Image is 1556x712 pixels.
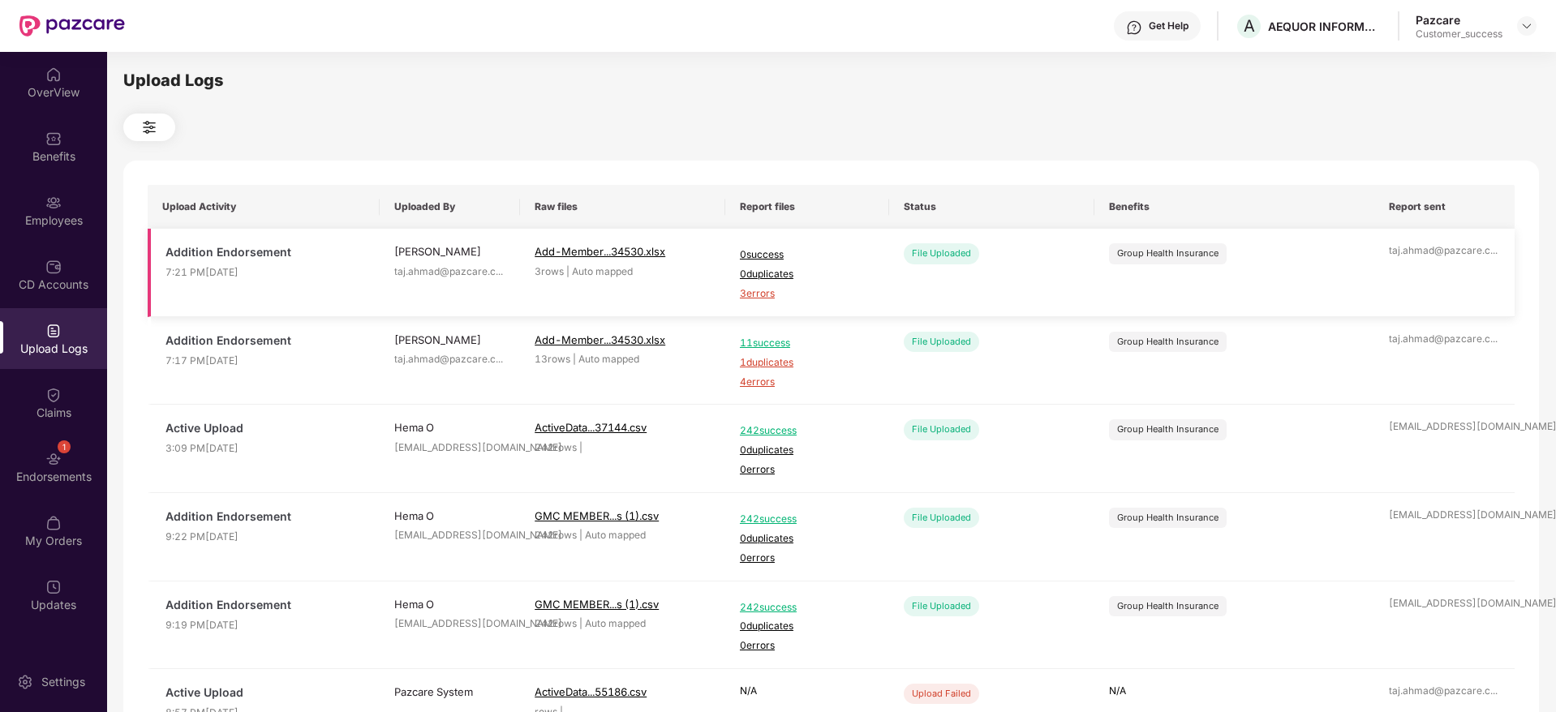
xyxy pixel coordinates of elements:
[740,286,875,302] span: 3 errors
[1389,332,1500,347] div: taj.ahmad@pazcare.c
[579,529,582,541] span: |
[740,355,875,371] span: 1 duplicates
[165,354,365,369] span: 7:17 PM[DATE]
[740,375,875,390] span: 4 errors
[45,451,62,467] img: svg+xml;base64,PHN2ZyBpZD0iRW5kb3JzZW1lbnRzIiB4bWxucz0iaHR0cDovL3d3dy53My5vcmcvMjAwMC9zdmciIHdpZH...
[585,617,646,629] span: Auto mapped
[394,264,505,280] div: taj.ahmad@pazcare.c
[535,598,659,611] span: GMC MEMBER...s (1).csv
[740,619,875,634] span: 0 duplicates
[740,638,875,654] span: 0 errors
[394,440,505,456] div: [EMAIL_ADDRESS][DOMAIN_NAME]
[1117,511,1219,525] div: Group Health Insurance
[535,529,577,541] span: 242 rows
[585,529,646,541] span: Auto mapped
[740,462,875,478] span: 0 errors
[889,185,1094,229] th: Status
[740,531,875,547] span: 0 duplicates
[1109,684,1360,699] p: N/A
[740,267,875,282] span: 0 duplicates
[535,333,665,346] span: Add-Member...34530.xlsx
[165,265,365,281] span: 7:21 PM[DATE]
[45,259,62,275] img: svg+xml;base64,PHN2ZyBpZD0iQ0RfQWNjb3VudHMiIGRhdGEtbmFtZT0iQ0QgQWNjb3VudHMiIHhtbG5zPSJodHRwOi8vd3...
[45,195,62,211] img: svg+xml;base64,PHN2ZyBpZD0iRW1wbG95ZWVzIiB4bWxucz0iaHR0cDovL3d3dy53My5vcmcvMjAwMC9zdmciIHdpZHRoPS...
[579,617,582,629] span: |
[1520,19,1533,32] img: svg+xml;base64,PHN2ZyBpZD0iRHJvcGRvd24tMzJ4MzIiIHhtbG5zPSJodHRwOi8vd3d3LnczLm9yZy8yMDAwL3N2ZyIgd2...
[394,684,505,700] div: Pazcare System
[45,387,62,403] img: svg+xml;base64,PHN2ZyBpZD0iQ2xhaW0iIHhtbG5zPSJodHRwOi8vd3d3LnczLm9yZy8yMDAwL3N2ZyIgd2lkdGg9IjIwIi...
[394,596,505,612] div: Hema O
[566,265,570,277] span: |
[1244,16,1255,36] span: A
[1389,419,1500,435] div: [EMAIL_ADDRESS][DOMAIN_NAME]
[45,131,62,147] img: svg+xml;base64,PHN2ZyBpZD0iQmVuZWZpdHMiIHhtbG5zPSJodHRwOi8vd3d3LnczLm9yZy8yMDAwL3N2ZyIgd2lkdGg9Ij...
[1117,599,1219,613] div: Group Health Insurance
[904,243,979,264] div: File Uploaded
[394,419,505,435] div: Hema O
[496,265,503,277] span: ...
[165,243,365,261] span: Addition Endorsement
[520,185,725,229] th: Raw files
[1117,335,1219,349] div: Group Health Insurance
[579,441,582,453] span: |
[535,617,577,629] span: 242 rows
[1117,247,1219,260] div: Group Health Insurance
[394,352,505,367] div: taj.ahmad@pazcare.c
[1389,684,1500,699] div: taj.ahmad@pazcare.c
[165,332,365,350] span: Addition Endorsement
[740,443,875,458] span: 0 duplicates
[1389,596,1500,611] div: [EMAIL_ADDRESS][DOMAIN_NAME]
[1490,332,1498,345] span: ...
[1149,19,1188,32] div: Get Help
[45,66,62,83] img: svg+xml;base64,PHN2ZyBpZD0iSG9tZSIgeG1sbnM9Imh0dHA6Ly93d3cudzMub3JnLzIwMDAvc3ZnIiB3aWR0aD0iMjAiIG...
[165,530,365,545] span: 9:22 PM[DATE]
[165,596,365,614] span: Addition Endorsement
[394,508,505,524] div: Hema O
[535,265,564,277] span: 3 rows
[58,440,71,453] div: 1
[535,421,647,434] span: ActiveData...37144.csv
[572,265,633,277] span: Auto mapped
[165,419,365,437] span: Active Upload
[1416,28,1502,41] div: Customer_success
[1126,19,1142,36] img: svg+xml;base64,PHN2ZyBpZD0iSGVscC0zMngzMiIgeG1sbnM9Imh0dHA6Ly93d3cudzMub3JnLzIwMDAvc3ZnIiB3aWR0aD...
[394,332,505,348] div: [PERSON_NAME]
[740,600,875,615] span: 242 success
[1094,185,1374,229] th: Benefits
[1490,684,1498,697] span: ...
[535,441,577,453] span: 242 rows
[1374,185,1515,229] th: Report sent
[19,15,125,36] img: New Pazcare Logo
[123,68,1539,93] div: Upload Logs
[1117,422,1219,436] div: Group Health Insurance
[535,685,647,698] span: ActiveData...55186.csv
[573,353,576,365] span: |
[1490,244,1498,256] span: ...
[740,512,875,527] span: 242 success
[394,243,505,259] div: [PERSON_NAME]
[165,684,365,701] span: Active Upload
[535,353,570,365] span: 13 rows
[1389,243,1500,259] div: taj.ahmad@pazcare.c
[37,674,90,690] div: Settings
[904,596,979,616] div: File Uploaded
[148,185,380,229] th: Upload Activity
[496,353,503,365] span: ...
[904,332,979,352] div: File Uploaded
[535,245,665,258] span: Add-Member...34530.xlsx
[740,423,875,439] span: 242 success
[45,515,62,531] img: svg+xml;base64,PHN2ZyBpZD0iTXlfT3JkZXJzIiBkYXRhLW5hbWU9Ik15IE9yZGVycyIgeG1sbnM9Imh0dHA6Ly93d3cudz...
[380,185,520,229] th: Uploaded By
[45,323,62,339] img: svg+xml;base64,PHN2ZyBpZD0iVXBsb2FkX0xvZ3MiIGRhdGEtbmFtZT0iVXBsb2FkIExvZ3MiIHhtbG5zPSJodHRwOi8vd3...
[725,185,889,229] th: Report files
[740,336,875,351] span: 11 success
[740,551,875,566] span: 0 errors
[140,118,159,137] img: svg+xml;base64,PHN2ZyB4bWxucz0iaHR0cDovL3d3dy53My5vcmcvMjAwMC9zdmciIHdpZHRoPSIyNCIgaGVpZ2h0PSIyNC...
[394,616,505,632] div: [EMAIL_ADDRESS][DOMAIN_NAME]
[578,353,639,365] span: Auto mapped
[165,441,365,457] span: 3:09 PM[DATE]
[904,419,979,440] div: File Uploaded
[1268,19,1382,34] div: AEQUOR INFORMATION TECHNOLOGIES [DOMAIN_NAME]
[17,674,33,690] img: svg+xml;base64,PHN2ZyBpZD0iU2V0dGluZy0yMHgyMCIgeG1sbnM9Imh0dHA6Ly93d3cudzMub3JnLzIwMDAvc3ZnIiB3aW...
[904,508,979,528] div: File Uploaded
